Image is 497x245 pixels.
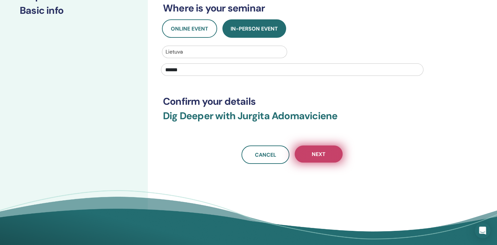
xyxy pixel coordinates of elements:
a: Cancel [241,145,289,164]
h3: Dig Deeper with Jurgita Adomaviciene [163,110,421,130]
span: Cancel [255,151,276,158]
h3: Where is your seminar [163,2,421,14]
button: Online Event [162,19,217,38]
span: In-Person Event [231,25,278,32]
span: Online Event [171,25,208,32]
button: In-Person Event [222,19,286,38]
div: Open Intercom Messenger [475,223,490,238]
h3: Basic info [20,5,128,16]
span: Next [312,151,326,158]
h3: Confirm your details [163,96,421,107]
button: Next [295,145,343,163]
